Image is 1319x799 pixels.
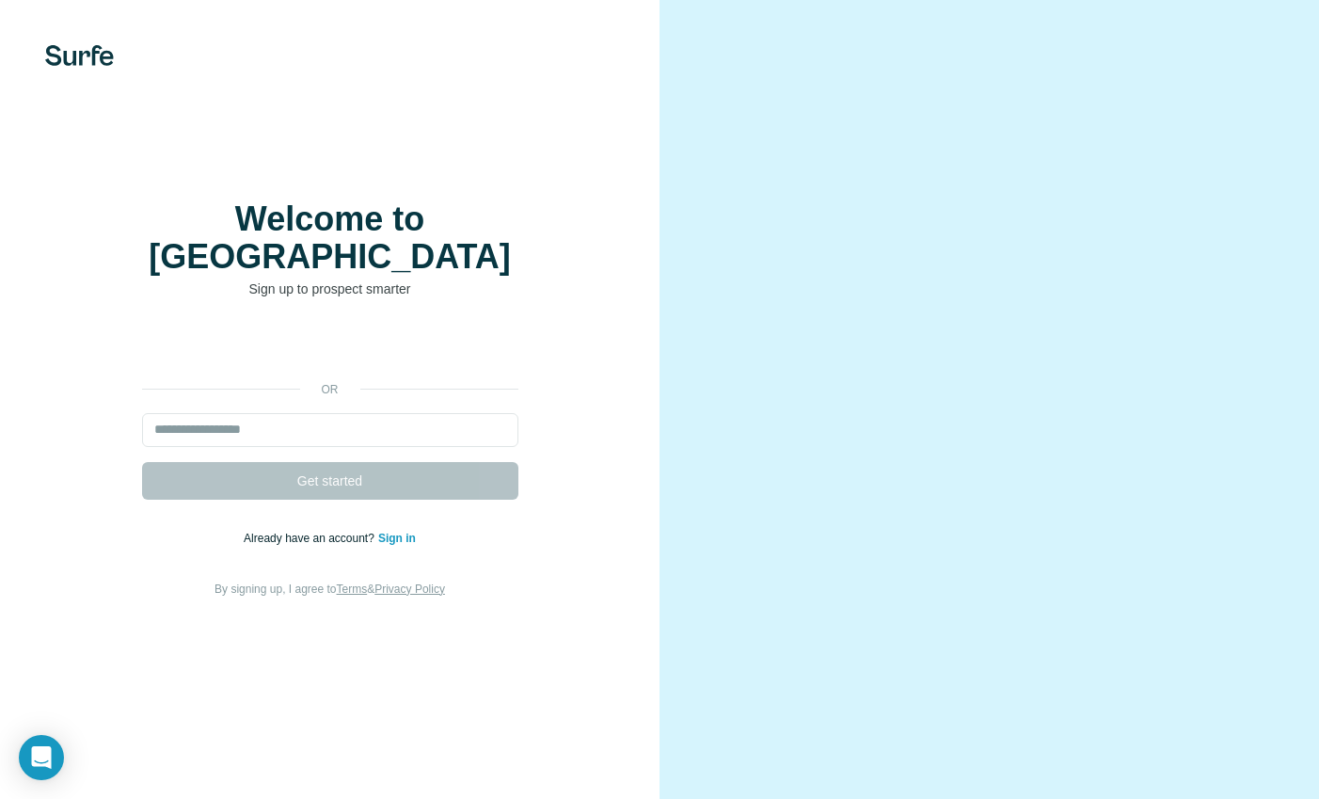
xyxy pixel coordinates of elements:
p: Sign up to prospect smarter [142,280,518,298]
iframe: Schaltfläche „Über Google anmelden“ [133,327,528,368]
a: Terms [337,583,368,596]
h1: Welcome to [GEOGRAPHIC_DATA] [142,200,518,276]
span: By signing up, I agree to & [215,583,445,596]
div: Open Intercom Messenger [19,735,64,780]
a: Sign in [378,532,416,545]
a: Privacy Policy [374,583,445,596]
img: Surfe's logo [45,45,114,66]
p: or [300,381,360,398]
span: Already have an account? [244,532,378,545]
